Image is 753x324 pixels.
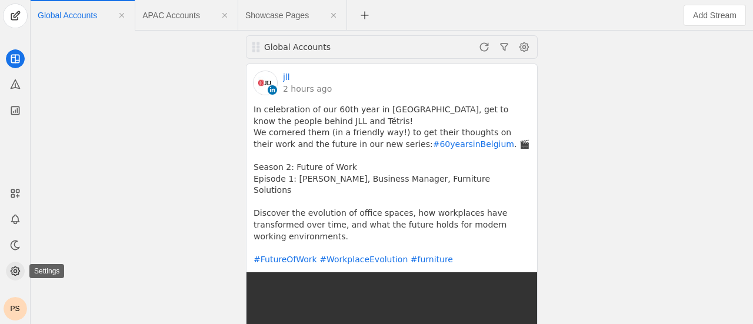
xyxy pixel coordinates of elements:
[263,41,404,53] div: Global Accounts
[354,10,375,19] app-icon-button: New Tab
[38,11,97,19] span: Click to edit name
[254,255,317,264] a: #FutureOfWork
[214,5,235,26] app-icon-button: Close Tab
[29,264,64,278] div: Settings
[411,255,453,264] a: #furniture
[254,104,530,265] pre: In celebration of our 60th year in [GEOGRAPHIC_DATA], get to know the people behind JLL and Tétri...
[684,5,746,26] button: Add Stream
[264,41,404,53] div: Global Accounts
[4,297,27,320] button: PS
[245,11,309,19] span: Click to edit name
[319,255,408,264] a: #WorkplaceEvolution
[254,71,277,95] img: cache
[323,5,344,26] app-icon-button: Close Tab
[142,11,200,19] span: Click to edit name
[283,83,332,95] a: 2 hours ago
[693,9,737,21] span: Add Stream
[283,71,290,83] a: jll
[433,139,514,149] a: #60yearsinBelgium
[111,5,132,26] app-icon-button: Close Tab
